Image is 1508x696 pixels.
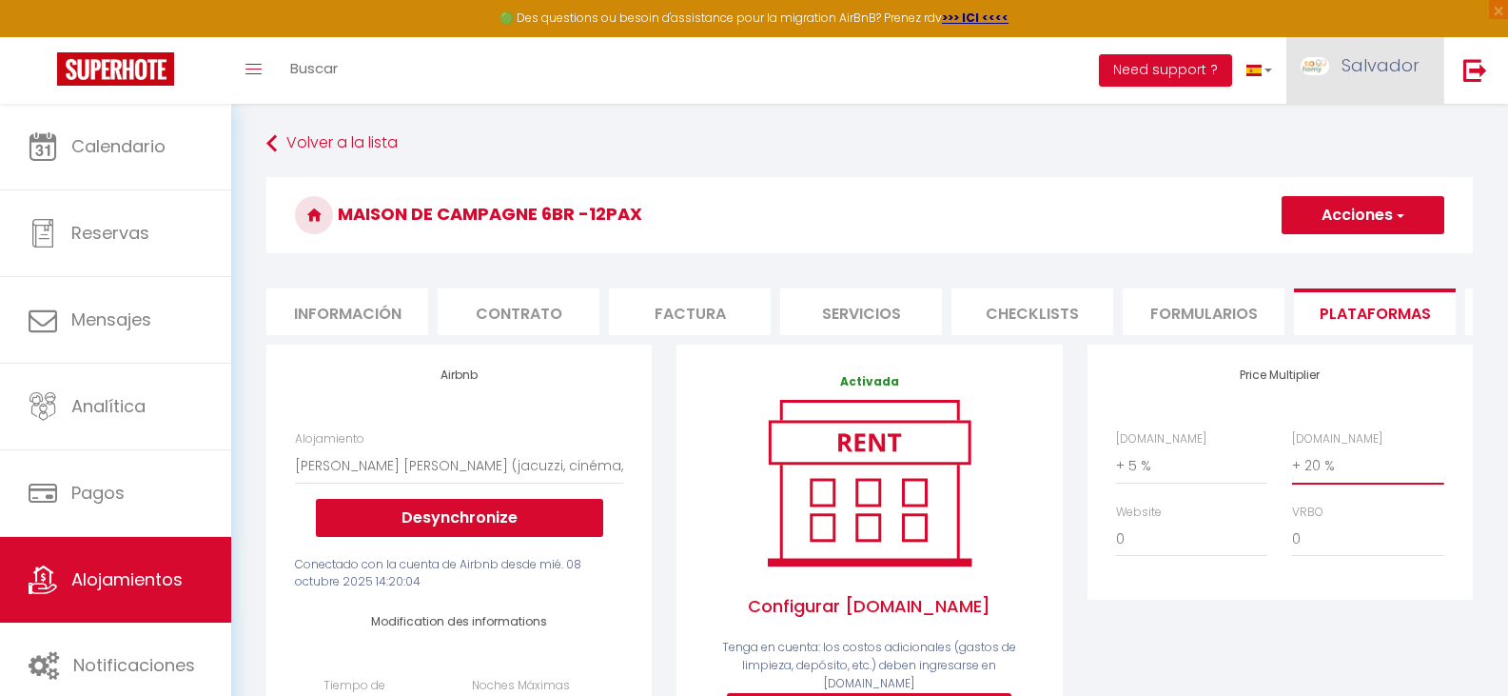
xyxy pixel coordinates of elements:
[705,574,1033,639] span: Configurar [DOMAIN_NAME]
[323,615,595,628] h4: Modification des informations
[290,58,338,78] span: Buscar
[705,373,1033,391] p: Activada
[609,288,771,335] li: Factura
[1282,196,1444,234] button: Acciones
[1301,57,1329,75] img: ...
[71,481,125,505] span: Pagos
[1294,288,1456,335] li: Plataformas
[266,127,1473,161] a: Volver a la lista
[71,221,149,245] span: Reservas
[1292,430,1382,448] label: [DOMAIN_NAME]
[472,677,570,695] label: Noches Máximas
[295,430,364,448] label: Alojamiento
[1463,58,1487,82] img: logout
[951,288,1113,335] li: Checklists
[1116,430,1206,448] label: [DOMAIN_NAME]
[73,653,195,677] span: Notificaciones
[71,134,166,158] span: Calendario
[722,639,1016,691] span: Tenga en cuenta: los costos adicionales (gastos de limpieza, depósito, etc.) deben ingresarse en ...
[1116,368,1444,382] h4: Price Multiplier
[1342,53,1420,77] span: Salvador
[266,288,428,335] li: Información
[266,177,1473,253] h3: Maison de campagne 6BR -12PAX
[71,567,183,591] span: Alojamientos
[748,391,990,574] img: rent.png
[1116,504,1162,522] label: Website
[71,308,151,331] span: Mensajes
[942,10,1009,26] a: >>> ICI <<<<
[780,288,942,335] li: Servicios
[1292,504,1323,522] label: VRBO
[57,52,174,86] img: Super Booking
[276,37,352,104] a: Buscar
[1286,37,1443,104] a: ... Salvador
[71,394,146,418] span: Analítica
[295,368,623,382] h4: Airbnb
[438,288,599,335] li: Contrato
[1123,288,1284,335] li: Formularios
[1099,54,1232,87] button: Need support ?
[316,499,603,537] button: Desynchronize
[295,556,623,592] div: Conectado con la cuenta de Airbnb desde mié. 08 octubre 2025 14:20:04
